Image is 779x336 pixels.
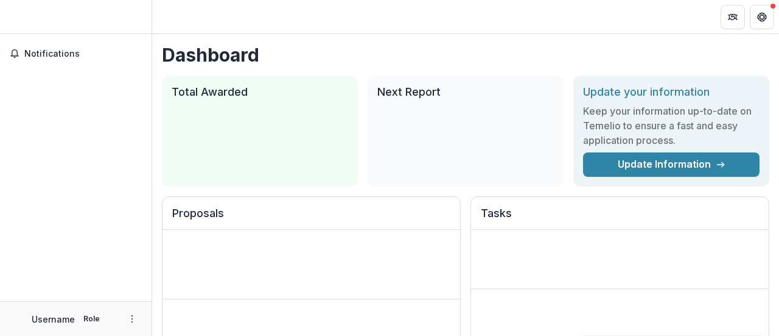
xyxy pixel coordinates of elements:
span: Notifications [24,49,142,59]
button: Partners [721,5,745,29]
h2: Update your information [583,85,760,99]
button: Get Help [750,5,774,29]
a: Update Information [583,152,760,177]
h2: Tasks [481,207,759,230]
p: Role [80,313,103,324]
button: More [125,312,139,326]
h2: Next Report [377,85,554,99]
button: Notifications [5,44,147,63]
p: Username [32,313,75,326]
h2: Total Awarded [172,85,348,99]
h2: Proposals [172,207,450,230]
h3: Keep your information up-to-date on Temelio to ensure a fast and easy application process. [583,104,760,148]
h1: Dashboard [162,44,769,66]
